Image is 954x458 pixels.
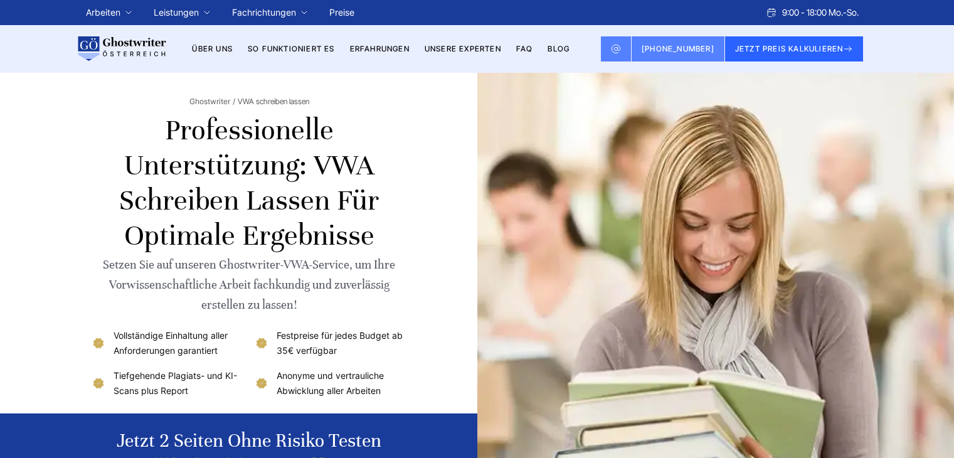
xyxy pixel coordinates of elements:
[782,5,859,20] span: 9:00 - 18:00 Mo.-So.
[725,36,864,61] button: JETZT PREIS KALKULIEREN
[91,336,106,351] img: Vollständige Einhaltung aller Anforderungen garantiert
[91,328,245,358] li: Vollständige Einhaltung aller Anforderungen garantiert
[86,5,120,20] a: Arbeiten
[632,36,725,61] a: [PHONE_NUMBER]
[642,44,714,53] span: [PHONE_NUMBER]
[248,44,335,53] a: So funktioniert es
[232,5,296,20] a: Fachrichtungen
[91,113,408,253] h1: Professionelle Unterstützung: VWA schreiben lassen für optimale Ergebnisse
[425,44,501,53] a: Unsere Experten
[516,44,533,53] a: FAQ
[76,36,166,61] img: logo wirschreiben
[192,44,233,53] a: Über uns
[91,368,245,398] li: Tiefgehende Plagiats- und KI-Scans plus Report
[254,336,269,351] img: Festpreise für jedes Budget ab 35€ verfügbar
[238,97,309,107] span: VWA schreiben lassen
[254,376,269,391] img: Anonyme und vertrauliche Abwicklung aller Arbeiten
[117,429,381,454] div: Jetzt 2 Seiten ohne Risiko testen
[350,44,410,53] a: Erfahrungen
[329,7,354,18] a: Preise
[548,44,570,53] a: BLOG
[91,255,408,315] div: Setzen Sie auf unseren Ghostwriter-VWA-Service, um Ihre Vorwissenschaftliche Arbeit fachkundig un...
[154,5,199,20] a: Leistungen
[766,8,777,18] img: Schedule
[254,368,408,398] li: Anonyme und vertrauliche Abwicklung aller Arbeiten
[611,44,621,54] img: Email
[91,376,106,391] img: Tiefgehende Plagiats- und KI-Scans plus Report
[254,328,408,358] li: Festpreise für jedes Budget ab 35€ verfügbar
[189,97,235,107] a: Ghostwriter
